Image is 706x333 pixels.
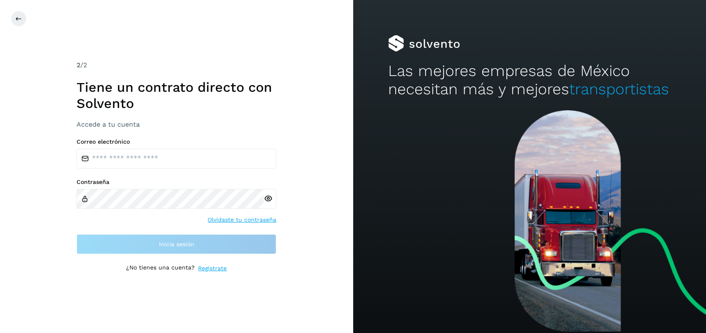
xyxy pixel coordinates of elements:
a: Olvidaste tu contraseña [208,215,276,224]
a: Regístrate [198,264,227,273]
button: Inicia sesión [77,234,276,254]
span: transportistas [569,80,669,98]
span: 2 [77,61,80,69]
span: Inicia sesión [159,241,194,247]
label: Correo electrónico [77,138,276,145]
label: Contraseña [77,179,276,186]
div: /2 [77,60,276,70]
h2: Las mejores empresas de México necesitan más y mejores [388,62,671,99]
h3: Accede a tu cuenta [77,120,276,128]
h1: Tiene un contrato directo con Solvento [77,79,276,111]
p: ¿No tienes una cuenta? [126,264,195,273]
